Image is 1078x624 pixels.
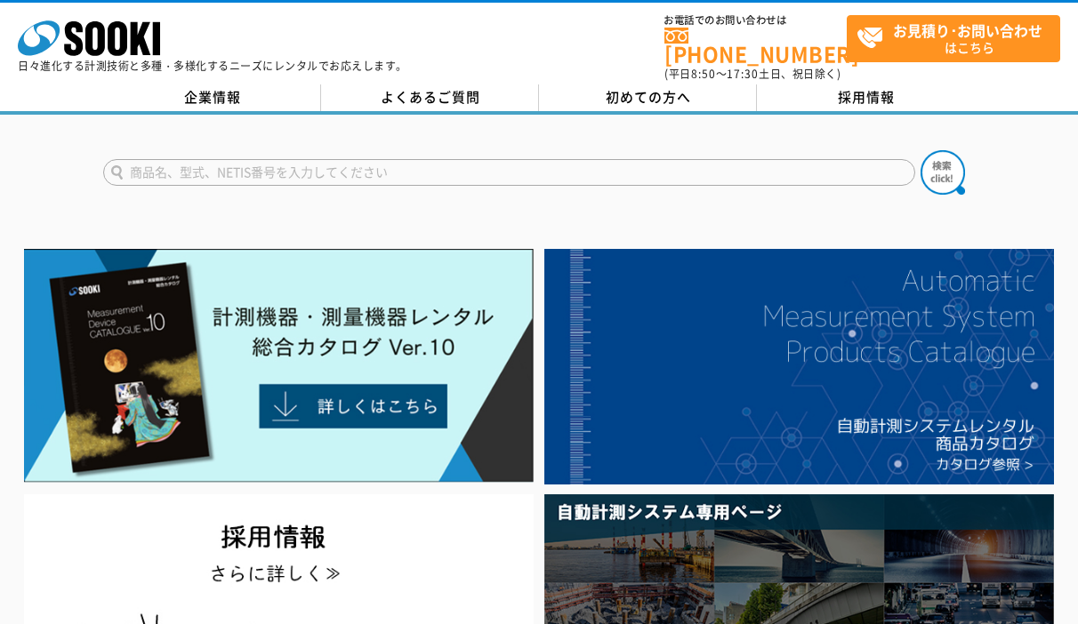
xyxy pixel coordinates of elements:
[664,15,847,26] span: お電話でのお問い合わせは
[691,66,716,82] span: 8:50
[664,66,841,82] span: (平日 ～ 土日、祝日除く)
[921,150,965,195] img: btn_search.png
[857,16,1059,60] span: はこちら
[24,249,534,483] img: Catalog Ver10
[103,84,321,111] a: 企業情報
[606,87,691,107] span: 初めての方へ
[539,84,757,111] a: 初めての方へ
[727,66,759,82] span: 17:30
[544,249,1054,484] img: 自動計測システムカタログ
[893,20,1042,41] strong: お見積り･お問い合わせ
[847,15,1060,62] a: お見積り･お問い合わせはこちら
[757,84,975,111] a: 採用情報
[664,28,847,64] a: [PHONE_NUMBER]
[103,159,915,186] input: 商品名、型式、NETIS番号を入力してください
[321,84,539,111] a: よくあるご質問
[18,60,407,71] p: 日々進化する計測技術と多種・多様化するニーズにレンタルでお応えします。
